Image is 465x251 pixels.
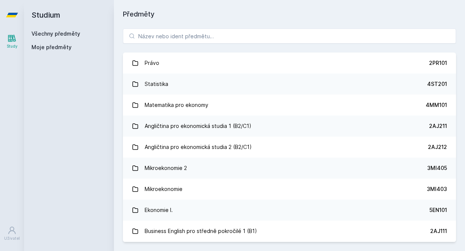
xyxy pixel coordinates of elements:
span: Moje předměty [31,44,72,51]
a: Matematika pro ekonomy 4MM101 [123,95,456,116]
div: Mikroekonomie 2 [145,161,187,176]
div: 2AJ212 [428,143,447,151]
a: Mikroekonomie 3MI403 [123,179,456,200]
div: 4ST201 [427,80,447,88]
a: Study [1,30,22,53]
a: Mikroekonomie 2 3MI405 [123,158,456,179]
a: Ekonomie I. 5EN101 [123,200,456,221]
div: 2AJ111 [430,227,447,235]
div: 5EN101 [429,206,447,214]
a: Business English pro středně pokročilé 1 (B1) 2AJ111 [123,221,456,242]
div: 2PR101 [429,59,447,67]
div: 3MI403 [427,185,447,193]
input: Název nebo ident předmětu… [123,29,456,44]
a: Právo 2PR101 [123,53,456,74]
div: Statistika [145,77,168,92]
div: 2AJ211 [429,122,447,130]
div: Uživatel [4,236,20,241]
div: Angličtina pro ekonomická studia 2 (B2/C1) [145,140,252,155]
div: 4MM101 [426,101,447,109]
a: Všechny předměty [31,30,80,37]
a: Angličtina pro ekonomická studia 1 (B2/C1) 2AJ211 [123,116,456,137]
a: Statistika 4ST201 [123,74,456,95]
div: Ekonomie I. [145,203,173,218]
h1: Předměty [123,9,456,20]
div: Study [7,44,18,49]
div: Angličtina pro ekonomická studia 1 (B2/C1) [145,119,251,134]
a: Angličtina pro ekonomická studia 2 (B2/C1) 2AJ212 [123,137,456,158]
div: Mikroekonomie [145,182,182,197]
div: Business English pro středně pokročilé 1 (B1) [145,224,257,239]
div: Právo [145,56,159,71]
a: Uživatel [1,222,22,245]
div: 3MI405 [427,164,447,172]
div: Matematika pro ekonomy [145,98,208,113]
